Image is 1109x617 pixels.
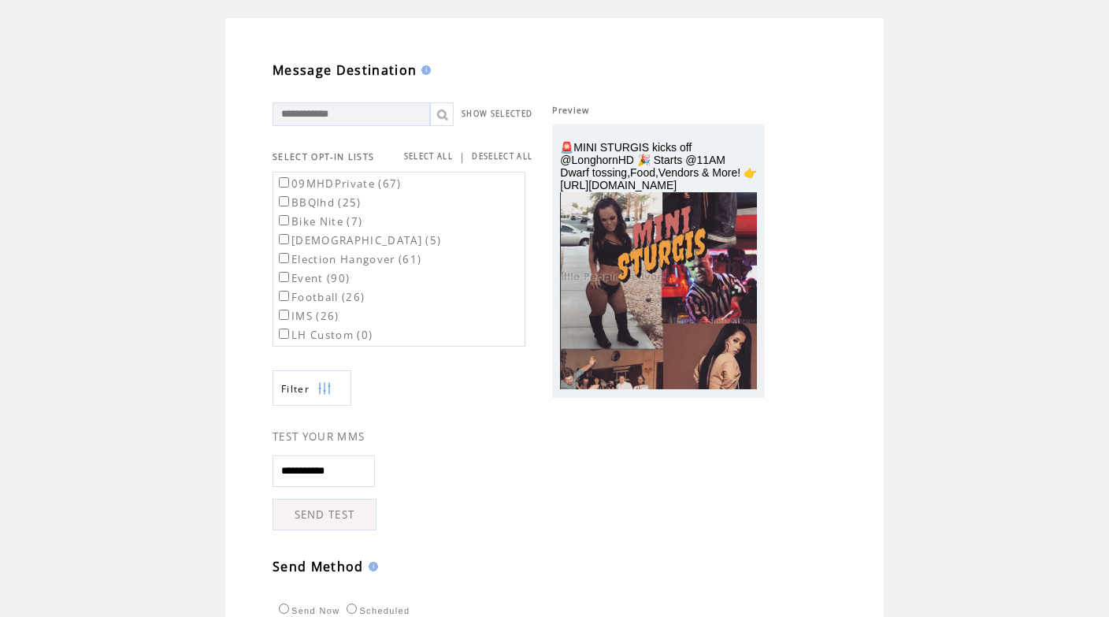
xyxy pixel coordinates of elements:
input: Scheduled [347,604,357,614]
label: Event (90) [276,271,350,285]
a: SEND TEST [273,499,376,530]
input: [DEMOGRAPHIC_DATA] (5) [279,234,289,244]
span: Message Destination [273,61,417,79]
label: Election Hangover (61) [276,252,421,266]
span: Preview [552,105,589,116]
input: Send Now [279,604,289,614]
input: IMS (26) [279,310,289,320]
input: 09MHDPrivate (67) [279,177,289,188]
input: Football (26) [279,291,289,301]
span: Show filters [281,382,310,396]
span: 🚨MINI STURGIS kicks off @LonghornHD 🎉 Starts @11AM Dwarf tossing,Food,Vendors & More! 👉 [URL][DOM... [560,141,757,191]
label: [DEMOGRAPHIC_DATA] (5) [276,233,441,247]
span: | [459,150,465,164]
label: 09MHDPrivate (67) [276,177,402,191]
span: Send Method [273,558,364,575]
label: Bike Nite (7) [276,214,362,229]
span: SELECT OPT-IN LISTS [273,151,374,162]
input: Event (90) [279,272,289,282]
label: BBQlhd (25) [276,195,362,210]
a: SELECT ALL [404,151,453,162]
a: DESELECT ALL [472,151,532,162]
a: SHOW SELECTED [462,109,532,119]
img: help.gif [364,562,378,571]
label: IMS (26) [276,309,339,323]
a: Filter [273,370,351,406]
input: Election Hangover (61) [279,253,289,263]
label: Football (26) [276,290,365,304]
img: help.gif [417,65,431,75]
label: Scheduled [343,606,410,615]
label: LH Custom (0) [276,328,373,342]
input: BBQlhd (25) [279,196,289,206]
label: Send Now [275,606,339,615]
span: TEST YOUR MMS [273,429,365,444]
input: Bike Nite (7) [279,215,289,225]
img: filters.png [317,371,332,407]
input: LH Custom (0) [279,329,289,339]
